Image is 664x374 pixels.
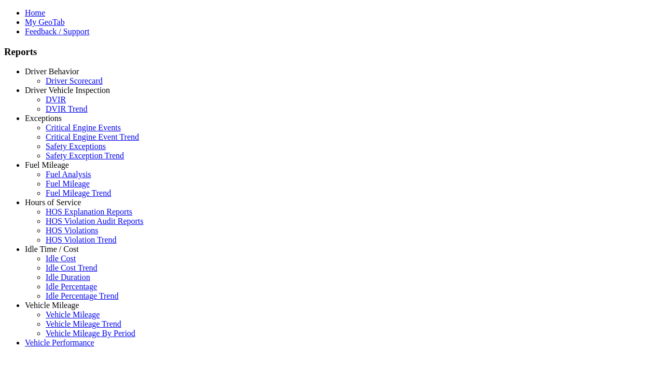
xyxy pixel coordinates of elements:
a: HOS Violations [46,226,98,235]
a: Critical Engine Event Trend [46,132,139,141]
a: Vehicle Mileage Trend [46,319,121,328]
a: Fuel Mileage [25,161,69,169]
a: Idle Cost [46,254,76,263]
a: Home [25,8,45,17]
a: Driver Behavior [25,67,79,76]
a: Driver Vehicle Inspection [25,86,110,95]
a: Critical Engine Events [46,123,121,132]
a: Fuel Mileage Trend [46,189,111,197]
a: Exceptions [25,114,62,123]
a: Vehicle Mileage [25,301,79,310]
a: HOS Violation Audit Reports [46,217,144,225]
a: Fuel Mileage [46,179,90,188]
a: Hours of Service [25,198,81,207]
a: Vehicle Mileage [46,310,100,319]
a: HOS Explanation Reports [46,207,132,216]
a: My GeoTab [25,18,65,26]
a: DVIR [46,95,66,104]
a: Driver Scorecard [46,76,103,85]
h3: Reports [4,46,660,58]
a: Safety Exception Trend [46,151,124,160]
a: Idle Time / Cost [25,245,79,253]
a: DVIR Trend [46,104,87,113]
a: Safety Exceptions [46,142,106,151]
a: Feedback / Support [25,27,89,36]
a: Idle Cost Trend [46,263,98,272]
a: Fuel Analysis [46,170,91,179]
a: Idle Percentage [46,282,97,291]
a: Idle Duration [46,273,90,282]
a: Idle Percentage Trend [46,291,118,300]
a: Vehicle Mileage By Period [46,329,135,338]
a: HOS Violation Trend [46,235,117,244]
a: Vehicle Performance [25,338,94,347]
